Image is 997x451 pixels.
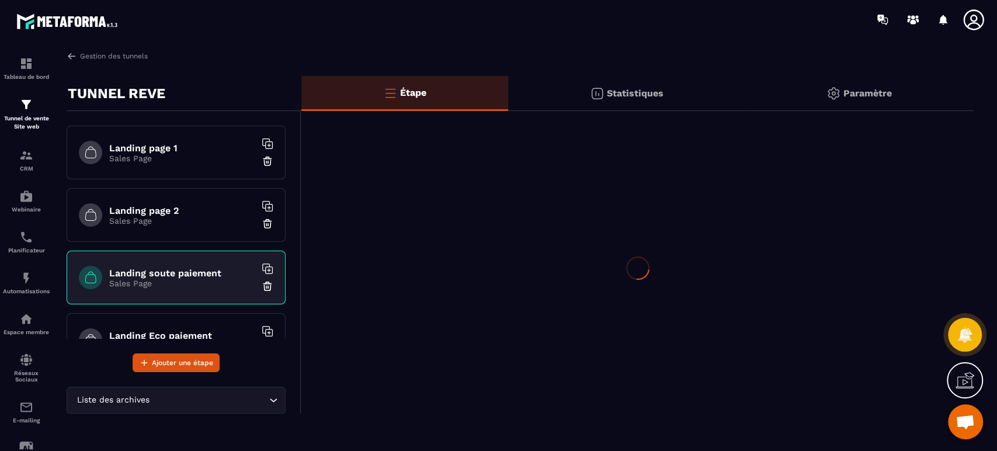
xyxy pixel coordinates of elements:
a: Gestion des tunnels [67,51,148,61]
p: Étape [400,87,426,98]
p: E-mailing [3,417,50,424]
a: social-networksocial-networkRéseaux Sociaux [3,344,50,391]
p: Webinaire [3,206,50,213]
p: Sales Page [109,279,255,288]
span: Ajouter une étape [152,357,213,369]
img: scheduler [19,230,33,244]
a: formationformationCRM [3,140,50,181]
p: Espace membre [3,329,50,335]
h6: Landing page 2 [109,205,255,216]
img: trash [262,155,273,167]
p: Statistiques [607,88,663,99]
p: Paramètre [843,88,892,99]
img: bars-o.4a397970.svg [383,86,397,100]
span: Liste des archives [74,394,152,407]
img: logo [16,11,121,32]
a: emailemailE-mailing [3,391,50,432]
h6: Landing page 1 [109,143,255,154]
img: automations [19,189,33,203]
a: automationsautomationsAutomatisations [3,262,50,303]
p: CRM [3,165,50,172]
img: setting-gr.5f69749f.svg [826,86,840,100]
img: social-network [19,353,33,367]
div: Ouvrir le chat [948,404,983,439]
p: Planificateur [3,247,50,254]
h6: Landing Eco paiement [109,330,255,341]
p: Tunnel de vente Site web [3,115,50,131]
img: email [19,400,33,414]
img: stats.20deebd0.svg [590,86,604,100]
img: automations [19,271,33,285]
button: Ajouter une étape [133,353,220,372]
p: Sales Page [109,154,255,163]
p: Sales Page [109,216,255,225]
p: Automatisations [3,288,50,294]
img: formation [19,57,33,71]
p: Tableau de bord [3,74,50,80]
img: automations [19,312,33,326]
img: arrow [67,51,77,61]
h6: Landing soute paiement [109,268,255,279]
a: schedulerschedulerPlanificateur [3,221,50,262]
img: trash [262,280,273,292]
img: trash [262,218,273,230]
p: TUNNEL REVE [68,82,165,105]
img: formation [19,98,33,112]
input: Search for option [152,394,266,407]
img: formation [19,148,33,162]
a: formationformationTunnel de vente Site web [3,89,50,140]
p: Réseaux Sociaux [3,370,50,383]
div: Search for option [67,387,286,414]
a: automationsautomationsEspace membre [3,303,50,344]
a: automationsautomationsWebinaire [3,181,50,221]
a: formationformationTableau de bord [3,48,50,89]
